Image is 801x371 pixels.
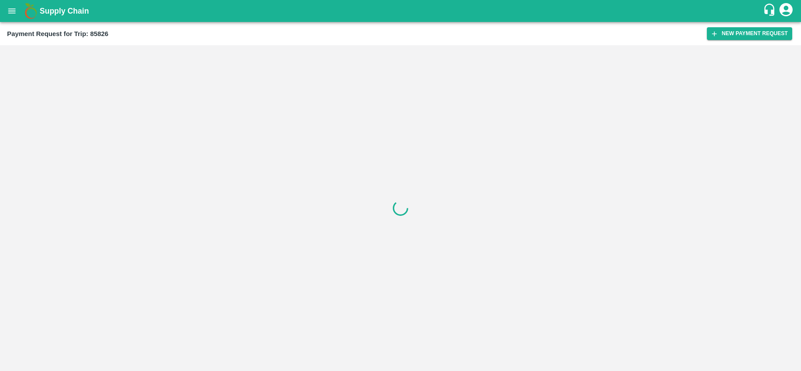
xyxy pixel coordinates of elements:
[778,2,794,20] div: account of current user
[707,27,792,40] button: New Payment Request
[40,5,763,17] a: Supply Chain
[763,3,778,19] div: customer-support
[2,1,22,21] button: open drawer
[7,30,108,37] b: Payment Request for Trip: 85826
[22,2,40,20] img: logo
[40,7,89,15] b: Supply Chain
